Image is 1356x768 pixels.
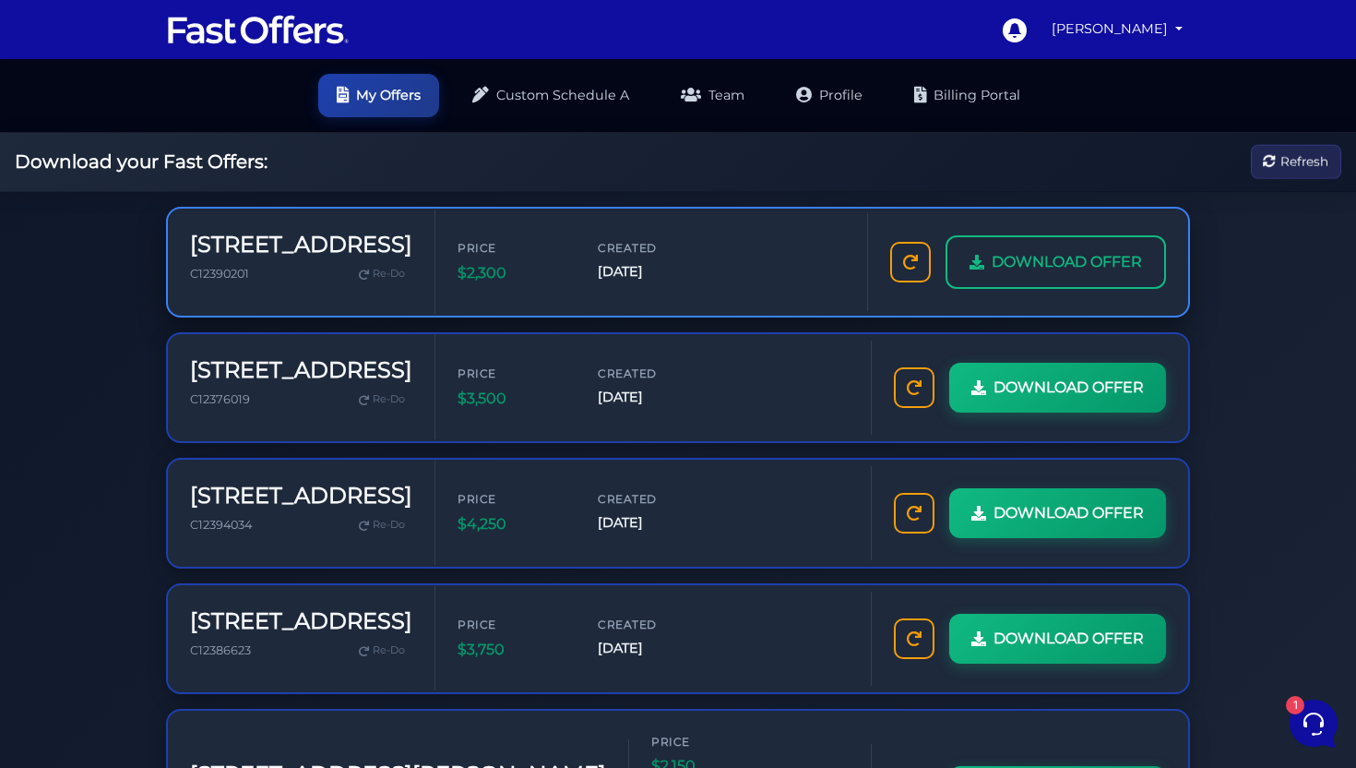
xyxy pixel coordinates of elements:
span: Fast Offers Support [77,204,292,222]
button: Start a Conversation [30,259,339,296]
span: DOWNLOAD OFFER [993,376,1144,400]
img: dark [43,142,65,164]
p: [DATE] [303,204,339,221]
a: Re-Do [351,388,412,412]
button: 1Messages [128,593,242,635]
span: DOWNLOAD OFFER [993,627,1144,651]
span: Re-Do [373,266,405,282]
span: Price [651,733,762,750]
span: Re-Do [373,391,405,408]
span: C12386623 [190,643,251,657]
button: Help [241,593,354,635]
p: Hi [PERSON_NAME], sorry about the delay, I've gone ahead and refunded you your last payment, and ... [77,226,292,245]
span: Re-Do [373,517,405,534]
a: DOWNLOAD OFFER [949,488,1166,538]
span: DOWNLOAD OFFER [992,250,1142,274]
a: DOWNLOAD OFFER [949,363,1166,413]
span: [DATE] [598,512,708,534]
span: [DATE] [598,387,708,408]
span: Created [598,490,708,508]
p: [DATE] [303,133,339,150]
span: Refresh [1280,151,1328,172]
h2: Download your Fast Offers: [15,150,268,173]
a: Re-Do [351,513,412,537]
h3: [STREET_ADDRESS] [190,483,412,510]
span: [DATE] [598,638,708,659]
iframe: Customerly Messenger Launcher [1286,696,1341,751]
a: Open Help Center [230,333,339,348]
button: Home [15,593,128,635]
p: Help [286,618,310,635]
a: Fast Offers SupportHi [PERSON_NAME], sorry about the delay, I've gone ahead and refunded you your... [22,197,347,252]
a: DOWNLOAD OFFER [946,235,1166,289]
span: Price [458,616,568,633]
a: [PERSON_NAME] [1044,11,1190,47]
a: My Offers [318,74,439,117]
h3: [STREET_ADDRESS] [190,608,412,635]
a: Custom Schedule A [454,74,648,117]
span: $3,750 [458,638,568,662]
a: Re-Do [351,639,412,663]
span: C12390201 [190,267,249,281]
span: Start a Conversation [133,270,258,285]
p: Messages [159,618,211,635]
span: Created [598,616,708,633]
span: $2,300 [458,261,568,285]
span: Price [458,365,568,382]
h3: [STREET_ADDRESS] [190,232,412,258]
img: dark [30,142,53,164]
p: You: Thanks! :) [77,155,292,174]
span: Created [598,365,708,382]
p: Home [55,618,87,635]
span: [DATE] [598,261,708,282]
a: Billing Portal [896,74,1039,117]
span: C12376019 [190,392,250,406]
a: Profile [778,74,881,117]
span: 1 [184,591,197,604]
span: Price [458,490,568,508]
h2: Hello [PERSON_NAME] 👋 [15,15,310,74]
a: Team [662,74,763,117]
span: DOWNLOAD OFFER [993,501,1144,525]
span: Created [598,239,708,257]
span: $3,500 [458,387,568,411]
span: Price [458,239,568,257]
a: DOWNLOAD OFFER [949,614,1166,664]
button: Refresh [1251,145,1341,179]
h3: [STREET_ADDRESS] [190,357,412,384]
a: Fast OffersYou:Thanks! :)[DATE] [22,126,347,181]
span: Find an Answer [30,333,125,348]
span: Your Conversations [30,103,149,118]
span: Fast Offers [77,133,292,151]
a: Re-Do [351,262,412,286]
input: Search for an Article... [42,373,302,391]
span: C12394034 [190,518,252,532]
img: dark [30,206,66,243]
span: Re-Do [373,642,405,659]
span: $4,250 [458,512,568,536]
a: See all [298,103,339,118]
